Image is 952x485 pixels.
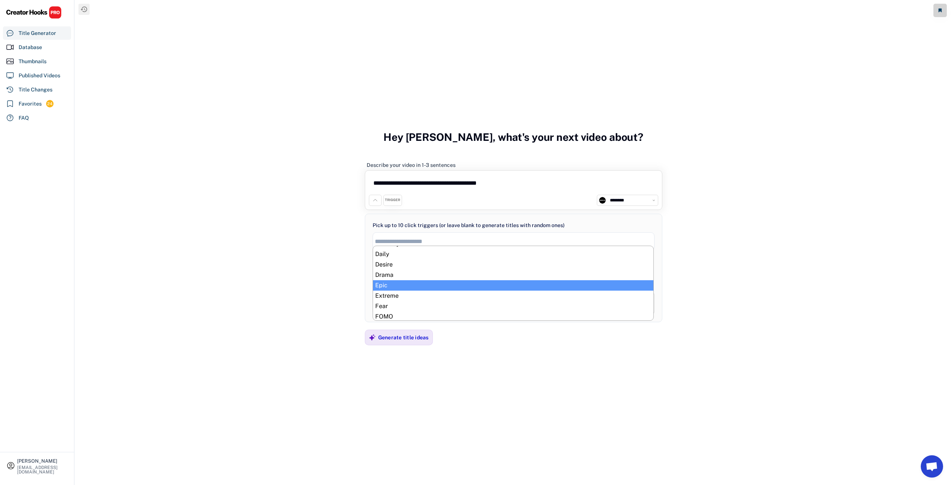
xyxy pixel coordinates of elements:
li: FOMO [373,311,653,322]
a: Open chat [921,455,943,478]
div: Describe your video in 1-3 sentences [367,162,456,168]
div: [EMAIL_ADDRESS][DOMAIN_NAME] [17,465,68,474]
div: TRIGGER [385,198,400,203]
img: CHPRO%20Logo.svg [6,6,62,19]
li: Desire [373,259,653,270]
div: Title Generator [19,29,56,37]
div: FAQ [19,114,29,122]
div: Favorites [19,100,42,108]
div: Pick up to 10 click triggers (or leave blank to generate titles with random ones) [373,222,565,229]
li: Drama [373,270,653,280]
div: Title Changes [19,86,52,94]
div: Database [19,43,42,51]
li: Fear [373,301,653,311]
img: channels4_profile.jpg [599,197,606,204]
div: Published Videos [19,72,60,80]
div: Thumbnails [19,58,46,65]
div: Generate title ideas [378,334,429,341]
li: Epic [373,280,653,291]
li: Extreme [373,291,653,301]
h3: Hey [PERSON_NAME], what's your next video about? [383,123,643,151]
div: [PERSON_NAME] [17,459,68,463]
li: Daily [373,249,653,259]
div: 24 [46,101,54,107]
